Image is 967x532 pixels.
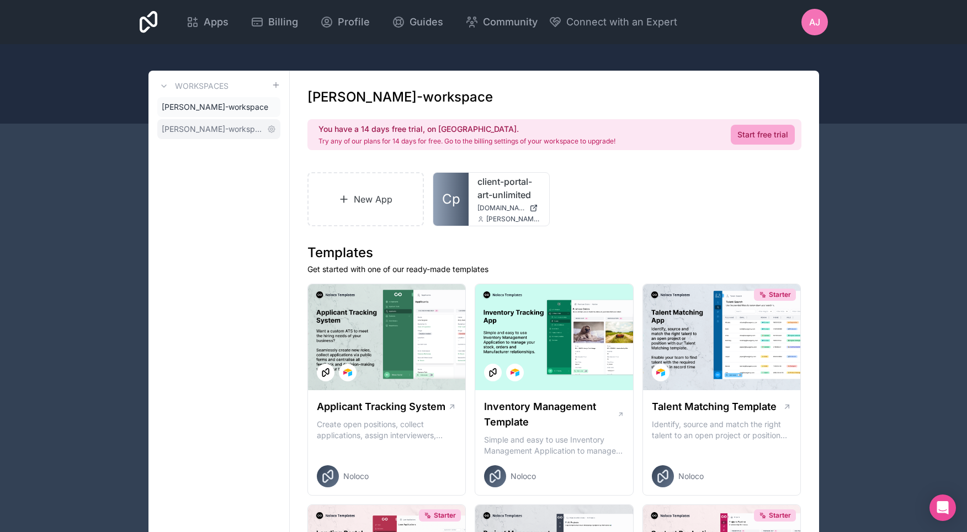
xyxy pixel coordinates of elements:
img: Airtable Logo [511,368,519,377]
a: [PERSON_NAME]-workspace [157,119,280,139]
h2: You have a 14 days free trial, on [GEOGRAPHIC_DATA]. [318,124,615,135]
span: [PERSON_NAME]-workspace [162,124,263,135]
span: Cp [442,190,460,208]
h1: [PERSON_NAME]-workspace [307,88,493,106]
a: Profile [311,10,379,34]
span: Community [483,14,538,30]
h1: Talent Matching Template [652,399,777,414]
p: Try any of our plans for 14 days for free. Go to the billing settings of your workspace to upgrade! [318,137,615,146]
span: Starter [769,511,791,520]
p: Create open positions, collect applications, assign interviewers, centralise candidate feedback a... [317,419,457,441]
h1: Inventory Management Template [484,399,617,430]
span: Guides [410,14,443,30]
span: [DOMAIN_NAME] [477,204,525,212]
span: Noloco [343,471,369,482]
span: Billing [268,14,298,30]
span: Apps [204,14,229,30]
div: Open Intercom Messenger [929,494,956,521]
button: Connect with an Expert [549,14,677,30]
a: Workspaces [157,79,229,93]
a: [DOMAIN_NAME] [477,204,540,212]
a: [PERSON_NAME]-workspace [157,97,280,117]
a: New App [307,172,424,226]
a: Apps [177,10,237,34]
h1: Applicant Tracking System [317,399,445,414]
p: Simple and easy to use Inventory Management Application to manage your stock, orders and Manufact... [484,434,624,456]
span: Connect with an Expert [566,14,677,30]
span: Noloco [511,471,536,482]
img: Airtable Logo [343,368,352,377]
p: Identify, source and match the right talent to an open project or position with our Talent Matchi... [652,419,792,441]
a: Guides [383,10,452,34]
span: AJ [809,15,820,29]
h1: Templates [307,244,801,262]
a: Community [456,10,546,34]
a: Cp [433,173,469,226]
h3: Workspaces [175,81,229,92]
span: Starter [434,511,456,520]
p: Get started with one of our ready-made templates [307,264,801,275]
img: Airtable Logo [656,368,665,377]
span: Noloco [678,471,704,482]
span: [PERSON_NAME][EMAIL_ADDRESS][PERSON_NAME][DOMAIN_NAME] [486,215,540,224]
a: Billing [242,10,307,34]
a: Start free trial [731,125,795,145]
span: Profile [338,14,370,30]
span: [PERSON_NAME]-workspace [162,102,268,113]
span: Starter [769,290,791,299]
a: client-portal-art-unlimited [477,175,540,201]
